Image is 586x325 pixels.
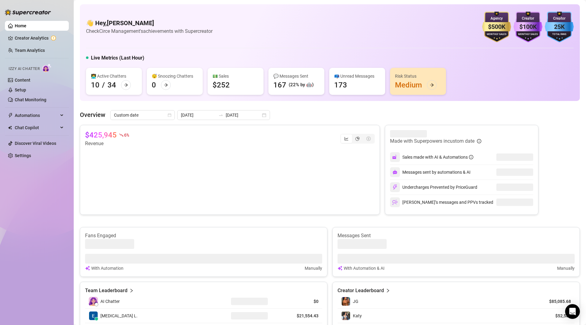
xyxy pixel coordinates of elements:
[168,113,171,117] span: calendar
[152,80,156,90] div: 0
[289,81,314,89] div: (22% by 🤖)
[342,297,350,306] img: JG
[273,80,286,90] div: 167
[124,83,128,87] span: arrow-right
[5,9,51,15] img: logo-BBDzfeDw.svg
[89,311,98,320] img: Exon Locsin
[100,298,120,305] span: AI Chatter
[80,110,105,119] article: Overview
[355,137,360,141] span: pie-chart
[15,23,26,28] a: Home
[279,313,318,319] article: $21,554.43
[392,199,398,205] img: svg%3e
[85,287,127,294] article: Team Leaderboard
[482,12,511,42] img: gold-badge-CigiZidd.svg
[119,133,123,137] span: fall
[557,265,575,272] article: Manually
[124,132,129,138] span: 6 %
[218,113,223,118] span: to
[164,83,168,87] span: arrow-right
[543,298,571,304] article: $85,085.68
[482,22,511,32] div: $500K
[386,287,390,294] span: right
[543,313,571,319] article: $52,580
[305,265,322,272] article: Manually
[91,54,144,62] h5: Live Metrics (Last Hour)
[344,265,385,272] article: With Automation & AI
[85,140,129,147] article: Revenue
[85,130,117,140] article: $425,945
[114,110,171,120] span: Custom date
[366,137,371,141] span: dollar-circle
[338,287,384,294] article: Creator Leaderboard
[129,287,134,294] span: right
[545,22,574,32] div: 25K
[15,123,58,133] span: Chat Copilot
[85,232,322,239] article: Fans Engaged
[430,83,434,87] span: arrow-right
[353,313,362,318] span: Katy
[218,113,223,118] span: swap-right
[226,112,261,118] input: End date
[545,12,574,42] img: blue-badge-DgoSNQY1.svg
[390,197,493,207] div: [PERSON_NAME]’s messages and PPVs tracked
[89,297,98,306] img: izzy-ai-chatter-avatar-DDCN_rTZ.svg
[514,16,542,21] div: Creator
[390,137,475,145] article: Made with Superpowers in custom date
[514,22,542,32] div: $100K
[15,97,46,102] a: Chat Monitoring
[342,311,350,320] img: Katy
[85,265,90,272] img: svg%3e
[390,167,471,177] div: Messages sent by automations & AI
[273,73,319,79] div: 💬 Messages Sent
[482,16,511,21] div: Agency
[334,80,347,90] div: 173
[390,182,477,192] div: Undercharges Prevented by PriceGuard
[9,66,40,72] span: Izzy AI Chatter
[91,265,123,272] article: With Automation
[477,139,481,143] span: info-circle
[392,154,398,160] img: svg%3e
[15,153,31,158] a: Settings
[565,304,580,319] div: Open Intercom Messenger
[8,113,13,118] span: thunderbolt
[15,33,64,43] a: Creator Analytics exclamation-circle
[86,19,213,27] h4: 👋 Hey, [PERSON_NAME]
[100,312,138,319] span: [MEDICAL_DATA] L.
[338,232,575,239] article: Messages Sent
[213,80,230,90] div: $252
[86,27,213,35] article: Check Circe Management's achievements with Supercreator
[152,73,198,79] div: 😴 Snoozing Chatters
[42,64,52,72] img: AI Chatter
[514,33,542,37] div: Monthly Sales
[181,112,216,118] input: Start date
[91,73,137,79] div: 👩‍💻 Active Chatters
[545,16,574,21] div: Creator
[15,110,58,120] span: Automations
[545,33,574,37] div: Total Fans
[392,184,398,190] img: svg%3e
[279,298,318,304] article: $0
[213,73,259,79] div: 💵 Sales
[107,80,116,90] div: 34
[395,73,441,79] div: Risk Status
[91,80,100,90] div: 10
[393,170,397,175] img: svg%3e
[334,73,380,79] div: 📪 Unread Messages
[15,78,30,83] a: Content
[338,265,342,272] img: svg%3e
[469,155,473,159] span: info-circle
[482,33,511,37] div: Monthly Sales
[344,137,349,141] span: line-chart
[8,126,12,130] img: Chat Copilot
[514,12,542,42] img: purple-badge-B9DA21FR.svg
[402,154,473,161] div: Sales made with AI & Automations
[340,134,375,144] div: segmented control
[15,48,45,53] a: Team Analytics
[15,141,56,146] a: Discover Viral Videos
[15,87,26,92] a: Setup
[353,299,358,304] span: JG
